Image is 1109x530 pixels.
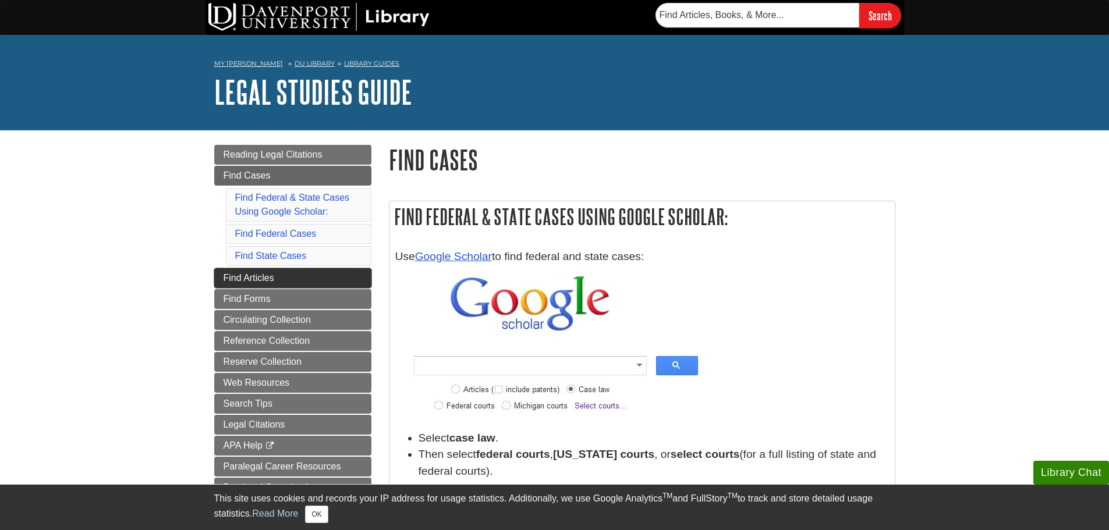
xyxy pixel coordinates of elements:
[224,378,290,387] span: Web Resources
[214,492,895,523] div: This site uses cookies and records your IP address for usage statistics. Additionally, we use Goo...
[224,461,341,471] span: Paralegal Career Resources
[214,331,371,351] a: Reference Collection
[214,289,371,309] a: Find Forms
[415,250,492,262] a: Google Scholar
[224,315,311,325] span: Circulating Collection
[656,3,859,27] input: Find Articles, Books, & More...
[305,506,328,523] button: Close
[419,430,889,447] li: Select .
[1033,461,1109,485] button: Library Chat
[224,170,271,180] span: Find Cases
[235,229,317,239] a: Find Federal Cases
[214,166,371,186] a: Find Cases
[295,59,335,67] a: DU Library
[859,3,901,28] input: Search
[214,436,371,456] a: APA Help
[214,145,371,165] a: Reading Legal Citations
[224,482,323,492] span: Paralegal Organizations
[395,248,889,265] p: Use to find federal and state cases:
[214,145,371,497] div: Guide Page Menu
[656,3,901,28] form: Searches DU Library's articles, books, and more
[252,508,298,518] a: Read More
[214,74,412,110] a: Legal Studies Guide
[224,440,263,450] span: APA Help
[344,59,399,67] a: Library Guides
[662,492,672,500] sup: TM
[419,480,889,497] li: Type in case names or citations in the following pattern.
[208,3,430,31] img: DU Library
[224,336,310,346] span: Reference Collection
[476,448,550,460] strong: federal courts
[214,394,371,414] a: Search Tips
[671,448,739,460] strong: select courts
[224,294,271,304] span: Find Forms
[389,145,895,175] h1: Find Cases
[224,399,272,408] span: Search Tips
[224,357,302,367] span: Reserve Collection
[214,56,895,74] nav: breadcrumb
[214,478,371,497] a: Paralegal Organizations
[214,373,371,393] a: Web Resources
[265,442,275,450] i: This link opens in a new window
[214,352,371,372] a: Reserve Collection
[224,150,323,159] span: Reading Legal Citations
[728,492,738,500] sup: TM
[224,273,274,283] span: Find Articles
[419,446,889,480] li: Then select , , or (for a full listing of state and federal courts).
[214,268,371,288] a: Find Articles
[449,432,495,444] strong: case law
[224,419,285,429] span: Legal Citations
[214,415,371,435] a: Legal Citations
[235,193,350,216] a: Find Federal & State Cases Using Google Scholar:
[214,310,371,330] a: Circulating Collection
[214,59,283,69] a: My [PERSON_NAME]
[214,457,371,476] a: Paralegal Career Resources
[389,201,895,232] h2: Find Federal & State Cases Using Google Scholar:
[235,251,307,261] a: Find State Cases
[553,448,654,460] strong: [US_STATE] courts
